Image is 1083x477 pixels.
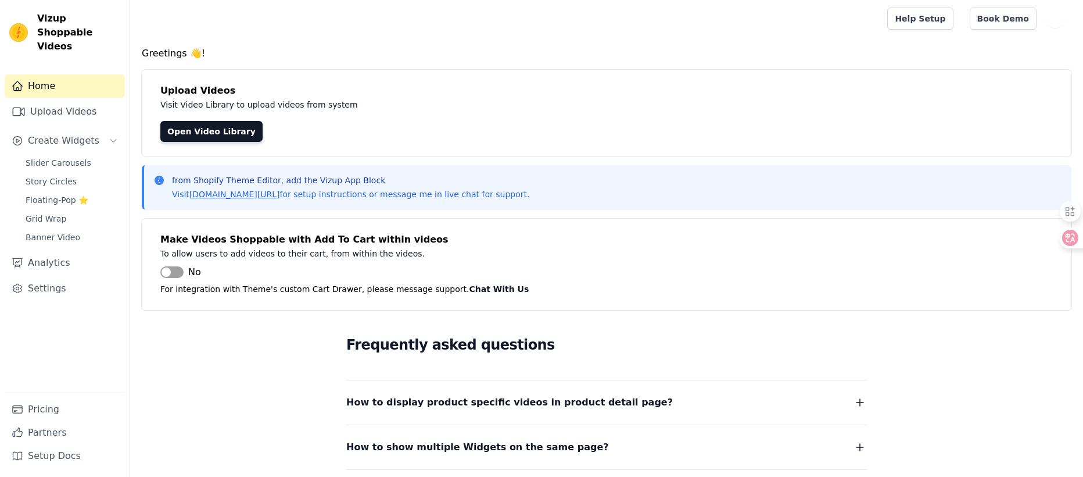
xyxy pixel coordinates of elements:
p: To allow users to add videos to their cart, from within the videos. [160,247,681,261]
span: Create Widgets [28,134,99,148]
p: Visit Video Library to upload videos from system [160,98,681,112]
a: Slider Carousels [19,155,125,171]
button: No [160,265,201,279]
a: Book Demo [970,8,1037,30]
h2: Frequently asked questions [346,333,867,357]
h4: Greetings 👋! [142,47,1071,60]
a: Floating-Pop ⭐ [19,192,125,208]
button: Chat With Us [469,282,529,296]
span: Grid Wrap [26,213,66,225]
a: Banner Video [19,229,125,245]
a: Home [5,74,125,98]
p: Visit for setup instructions or message me in live chat for support. [172,188,529,200]
a: Settings [5,277,125,300]
button: Create Widgets [5,129,125,152]
span: Vizup Shoppable Videos [37,12,120,54]
span: No [188,265,201,279]
span: Floating-Pop ⭐ [26,194,88,206]
p: from Shopify Theme Editor, add the Vizup App Block [172,175,529,186]
span: How to display product specific videos in product detail page? [346,394,673,411]
span: Slider Carousels [26,157,91,169]
button: How to display product specific videos in product detail page? [346,394,867,411]
a: Help Setup [887,8,953,30]
a: Setup Docs [5,444,125,468]
span: How to show multiple Widgets on the same page? [346,439,609,455]
a: Grid Wrap [19,211,125,227]
a: Open Video Library [160,121,263,142]
a: Pricing [5,398,125,421]
span: Banner Video [26,232,80,243]
button: How to show multiple Widgets on the same page? [346,439,867,455]
img: Vizup [9,23,28,42]
span: Story Circles [26,176,77,187]
h4: Upload Videos [160,84,1053,98]
h4: Make Videos Shoppable with Add To Cart within videos [160,233,1053,247]
p: For integration with Theme's custom Cart Drawer, please message support. [160,282,1053,296]
a: [DOMAIN_NAME][URL] [189,190,280,199]
a: Upload Videos [5,100,125,123]
a: Story Circles [19,173,125,190]
a: Analytics [5,251,125,275]
a: Partners [5,421,125,444]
